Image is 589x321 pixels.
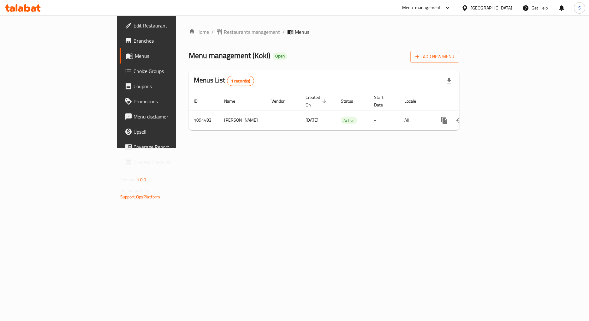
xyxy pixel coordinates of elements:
[120,94,216,109] a: Promotions
[271,97,293,105] span: Vendor
[134,37,211,45] span: Branches
[134,98,211,105] span: Promotions
[120,64,216,79] a: Choice Groups
[189,92,503,130] table: enhanced table
[216,28,280,36] a: Restaurants management
[432,92,503,111] th: Actions
[120,193,160,201] a: Support.OpsPlatform
[224,97,243,105] span: Name
[120,139,216,154] a: Coverage Report
[120,33,216,48] a: Branches
[194,97,206,105] span: ID
[120,154,216,170] a: Grocery Checklist
[134,82,211,90] span: Coupons
[306,116,318,124] span: [DATE]
[134,113,211,120] span: Menu disclaimer
[402,4,441,12] div: Menu-management
[341,97,361,105] span: Status
[134,128,211,136] span: Upsell
[224,28,280,36] span: Restaurants management
[399,111,432,130] td: All
[369,111,399,130] td: -
[134,67,211,75] span: Choice Groups
[283,28,285,36] li: /
[134,143,211,151] span: Coverage Report
[134,158,211,166] span: Grocery Checklist
[194,76,254,86] h2: Menus List
[120,48,216,64] a: Menus
[137,176,146,184] span: 1.0.0
[452,113,467,128] button: Change Status
[410,51,459,63] button: Add New Menu
[120,109,216,124] a: Menu disclaimer
[134,22,211,29] span: Edit Restaurant
[273,52,287,60] div: Open
[578,4,581,11] span: S
[120,124,216,139] a: Upsell
[120,186,149,195] span: Get support on:
[189,48,270,63] span: Menu management ( Koki )
[437,113,452,128] button: more
[295,28,309,36] span: Menus
[341,117,357,124] div: Active
[471,4,512,11] div: [GEOGRAPHIC_DATA]
[306,94,328,109] span: Created On
[227,78,254,84] span: 1 record(s)
[442,73,457,88] div: Export file
[404,97,424,105] span: Locale
[219,111,266,130] td: [PERSON_NAME]
[120,79,216,94] a: Coupons
[227,76,254,86] div: Total records count
[273,53,287,59] span: Open
[415,53,454,61] span: Add New Menu
[120,18,216,33] a: Edit Restaurant
[120,176,136,184] span: Version:
[341,117,357,124] span: Active
[374,94,392,109] span: Start Date
[189,28,459,36] nav: breadcrumb
[135,52,211,60] span: Menus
